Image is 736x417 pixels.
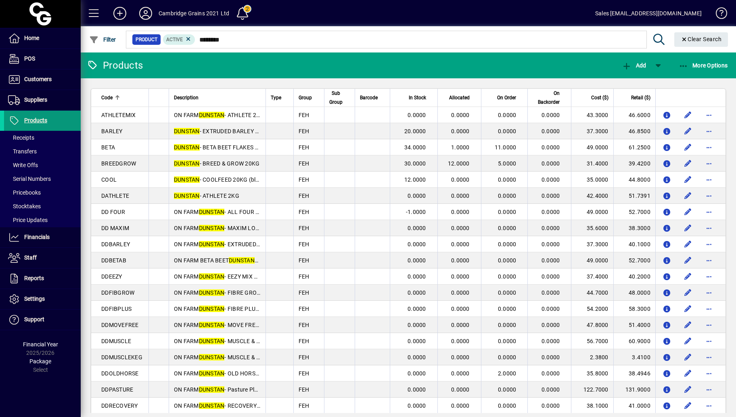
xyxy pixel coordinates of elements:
[8,162,38,168] span: Write Offs
[571,172,613,188] td: 35.0000
[23,341,58,348] span: Financial Year
[101,273,122,280] span: DDEEZY
[498,209,516,215] span: 0.0000
[703,383,715,396] button: More options
[24,55,35,62] span: POS
[199,225,225,231] em: DUNSTAN
[4,248,81,268] a: Staff
[682,302,694,315] button: Edit
[101,257,126,264] span: DDBETAB
[451,354,470,360] span: 0.0000
[498,112,516,118] span: 0.0000
[613,236,655,252] td: 40.1000
[682,383,694,396] button: Edit
[498,273,516,280] span: 0.0000
[404,128,426,134] span: 20.0000
[101,128,123,134] span: BARLEY
[682,367,694,380] button: Edit
[571,333,613,349] td: 56.7000
[451,370,470,377] span: 0.0000
[101,144,115,151] span: BETA
[682,270,694,283] button: Edit
[498,160,516,167] span: 5.0000
[571,155,613,172] td: 31.4000
[199,386,225,393] em: DUNSTAN
[703,367,715,380] button: More options
[174,370,275,377] span: ON FARM - OLD HORSE 20KG
[4,268,81,289] a: Reports
[682,319,694,331] button: Edit
[299,193,309,199] span: FEH
[408,112,426,118] span: 0.0000
[451,193,470,199] span: 0.0000
[199,289,225,296] em: DUNSTAN
[299,93,319,102] div: Group
[542,128,560,134] span: 0.0000
[498,225,516,231] span: 0.0000
[451,402,470,409] span: 0.0000
[174,273,268,280] span: ON FARM - EEZY MIX 20KG
[299,322,309,328] span: FEH
[682,254,694,267] button: Edit
[101,225,129,231] span: DD MAXIM
[498,241,516,247] span: 0.0000
[571,349,613,365] td: 2.3800
[571,268,613,285] td: 37.4000
[682,173,694,186] button: Edit
[449,93,470,102] span: Allocated
[571,381,613,398] td: 122.7000
[24,35,39,41] span: Home
[329,89,343,107] span: Sub Group
[101,176,117,183] span: COOL
[451,257,470,264] span: 0.0000
[299,225,309,231] span: FEH
[107,6,133,21] button: Add
[682,109,694,122] button: Edit
[542,273,560,280] span: 0.0000
[613,333,655,349] td: 60.9000
[101,402,138,409] span: DDRECOVERY
[101,209,125,215] span: DD FOUR
[613,107,655,123] td: 46.6000
[703,173,715,186] button: More options
[271,93,281,102] span: Type
[174,176,200,183] em: DUNSTAN
[620,58,648,73] button: Add
[4,186,81,199] a: Pricebooks
[571,139,613,155] td: 49.0000
[299,386,309,393] span: FEH
[174,144,200,151] em: DUNSTAN
[542,354,560,360] span: 0.0000
[174,386,276,393] span: ON FARM - Pasture Plus 30KG
[299,176,309,183] span: FEH
[174,338,289,344] span: ON FARM - MUSCLE & SHINE 20KG
[174,144,270,151] span: - BETA BEET FLAKES 20KG
[451,144,470,151] span: 1.0000
[24,316,44,323] span: Support
[682,205,694,218] button: Edit
[229,257,255,264] em: DUNSTAN
[682,125,694,138] button: Edit
[24,117,47,124] span: Products
[682,286,694,299] button: Edit
[408,338,426,344] span: 0.0000
[542,209,560,215] span: 0.0000
[4,199,81,213] a: Stocktakes
[174,160,200,167] em: DUNSTAN
[174,322,275,328] span: ON FARM - MOVE FREE 20KG
[703,157,715,170] button: More options
[703,302,715,315] button: More options
[408,257,426,264] span: 0.0000
[451,225,470,231] span: 0.0000
[682,238,694,251] button: Edit
[613,349,655,365] td: 3.4100
[174,160,260,167] span: - BREED & GROW 20KG
[163,34,195,45] mat-chip: Activation Status: Active
[542,257,560,264] span: 0.0000
[408,386,426,393] span: 0.0000
[174,193,200,199] em: DUNSTAN
[533,89,567,107] div: On Backorder
[101,289,134,296] span: DDFIBGROW
[703,141,715,154] button: More options
[174,402,290,409] span: ON FARM - RECOVERY MASH 15KG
